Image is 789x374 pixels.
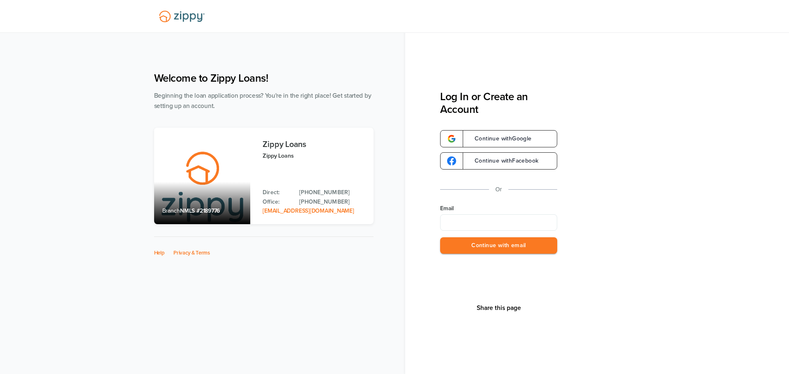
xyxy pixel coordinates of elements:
img: google-logo [447,134,456,143]
span: Beginning the loan application process? You're in the right place! Get started by setting up an a... [154,92,371,110]
input: Email Address [440,214,557,231]
span: Continue with Facebook [466,158,538,164]
h1: Welcome to Zippy Loans! [154,72,374,85]
label: Email [440,204,557,213]
span: NMLS #2189776 [180,207,220,214]
a: Direct Phone: 512-975-2947 [299,188,365,197]
p: Office: [263,197,291,207]
img: google-logo [447,156,456,165]
p: Or [496,184,502,195]
span: Continue with Google [466,136,532,142]
p: Direct: [263,188,291,197]
h3: Log In or Create an Account [440,90,557,116]
button: Continue with email [440,237,557,254]
p: Zippy Loans [263,151,365,161]
span: Branch [162,207,180,214]
img: Lender Logo [154,7,210,26]
a: Office Phone: 512-975-2947 [299,197,365,207]
button: Share This Page [474,304,524,312]
h3: Zippy Loans [263,140,365,149]
a: google-logoContinue withGoogle [440,130,557,147]
a: Help [154,250,165,256]
a: Privacy & Terms [173,250,210,256]
a: google-logoContinue withFacebook [440,152,557,170]
a: Email Address: zippyguide@zippymh.com [263,207,354,214]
